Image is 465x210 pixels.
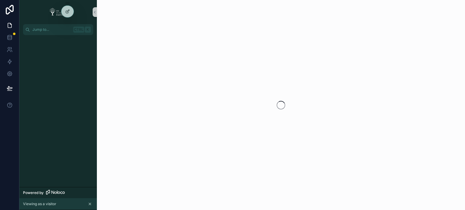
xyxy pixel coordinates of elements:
[19,187,97,198] a: Powered by
[23,202,56,206] span: Viewing as a visitor
[48,7,69,17] img: App logo
[19,35,97,46] div: scrollable content
[23,190,44,195] span: Powered by
[32,27,71,32] span: Jump to...
[73,27,84,33] span: Ctrl
[85,27,90,32] span: K
[23,24,93,35] button: Jump to...CtrlK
